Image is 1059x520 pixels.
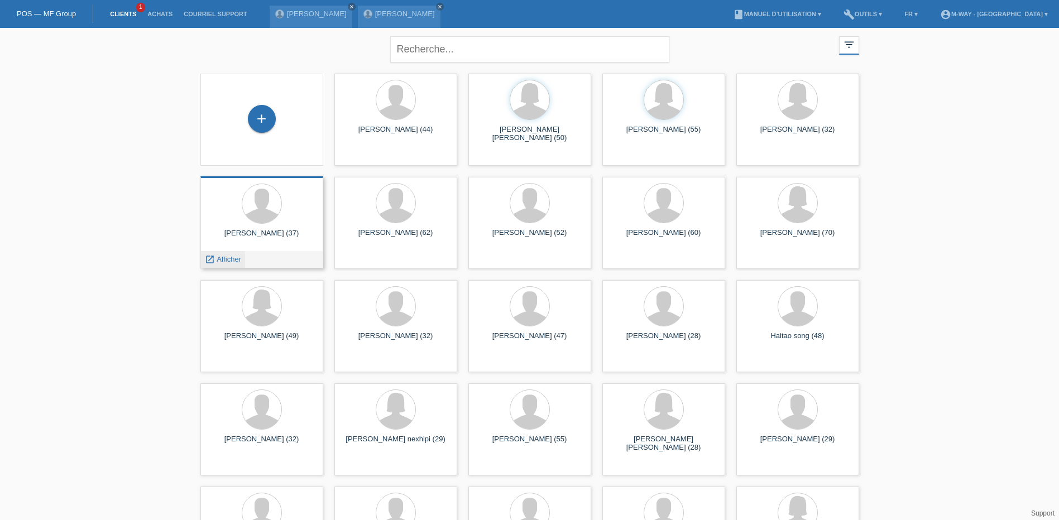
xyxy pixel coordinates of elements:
[437,4,443,9] i: close
[436,3,444,11] a: close
[343,228,448,246] div: [PERSON_NAME] (62)
[217,255,241,263] span: Afficher
[843,38,855,51] i: filter_list
[205,254,215,264] i: launch
[136,3,145,12] span: 1
[611,435,716,452] div: [PERSON_NAME] [PERSON_NAME] (28)
[287,9,347,18] a: [PERSON_NAME]
[104,11,142,17] a: Clients
[745,125,850,143] div: [PERSON_NAME] (32)
[745,331,850,349] div: Haitao song (48)
[477,331,582,349] div: [PERSON_NAME] (47)
[477,228,582,246] div: [PERSON_NAME] (52)
[205,255,241,263] a: launch Afficher
[349,4,354,9] i: close
[209,331,314,349] div: [PERSON_NAME] (49)
[611,125,716,143] div: [PERSON_NAME] (55)
[343,435,448,452] div: [PERSON_NAME] nexhipi (29)
[727,11,827,17] a: bookManuel d’utilisation ▾
[209,435,314,452] div: [PERSON_NAME] (32)
[17,9,76,18] a: POS — MF Group
[745,228,850,246] div: [PERSON_NAME] (70)
[844,9,855,20] i: build
[940,9,951,20] i: account_circle
[733,9,744,20] i: book
[248,109,275,128] div: Enregistrer le client
[935,11,1053,17] a: account_circlem-way - [GEOGRAPHIC_DATA] ▾
[611,228,716,246] div: [PERSON_NAME] (60)
[375,9,435,18] a: [PERSON_NAME]
[1031,509,1055,517] a: Support
[838,11,888,17] a: buildOutils ▾
[348,3,356,11] a: close
[209,229,314,247] div: [PERSON_NAME] (37)
[343,125,448,143] div: [PERSON_NAME] (44)
[390,36,669,62] input: Recherche...
[343,331,448,349] div: [PERSON_NAME] (32)
[899,11,923,17] a: FR ▾
[477,125,582,143] div: [PERSON_NAME] [PERSON_NAME] (50)
[477,435,582,452] div: [PERSON_NAME] (55)
[611,331,716,349] div: [PERSON_NAME] (28)
[142,11,178,17] a: Achats
[745,435,850,452] div: [PERSON_NAME] (29)
[178,11,252,17] a: Courriel Support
